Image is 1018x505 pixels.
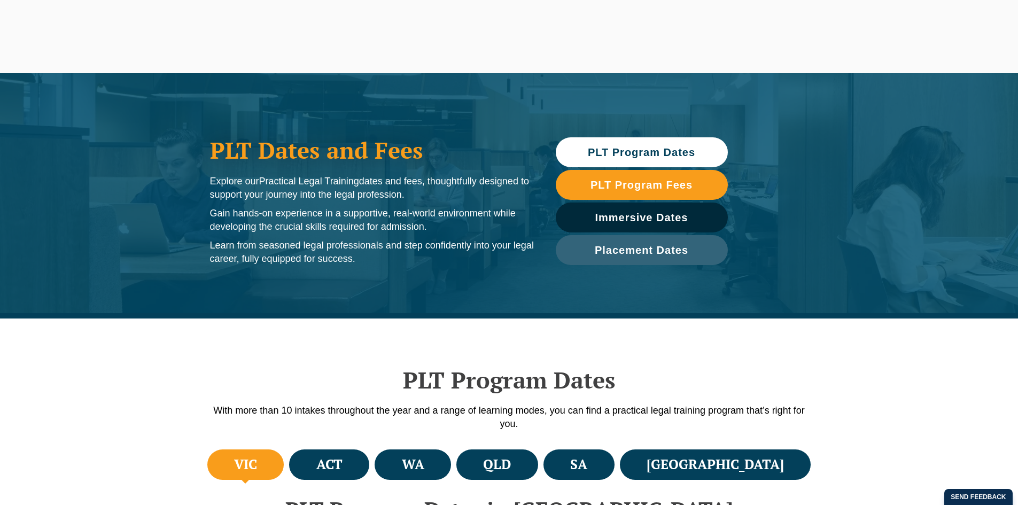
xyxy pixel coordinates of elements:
h4: SA [570,456,587,473]
a: PLT Program Fees [556,170,728,200]
span: Immersive Dates [595,212,688,223]
h2: PLT Program Dates [205,367,814,393]
h4: ACT [316,456,343,473]
p: Learn from seasoned legal professionals and step confidently into your legal career, fully equipp... [210,239,534,266]
span: Practical Legal Training [259,176,359,187]
a: PLT Program Dates [556,137,728,167]
a: Immersive Dates [556,203,728,232]
h4: VIC [234,456,257,473]
span: PLT Program Fees [590,180,693,190]
p: Explore our dates and fees, thoughtfully designed to support your journey into the legal profession. [210,175,534,201]
span: Placement Dates [595,245,688,255]
span: PLT Program Dates [588,147,695,158]
p: With more than 10 intakes throughout the year and a range of learning modes, you can find a pract... [205,404,814,431]
p: Gain hands-on experience in a supportive, real-world environment while developing the crucial ski... [210,207,534,234]
h4: WA [402,456,424,473]
a: Placement Dates [556,235,728,265]
h4: [GEOGRAPHIC_DATA] [647,456,784,473]
h4: QLD [483,456,511,473]
h1: PLT Dates and Fees [210,137,534,164]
